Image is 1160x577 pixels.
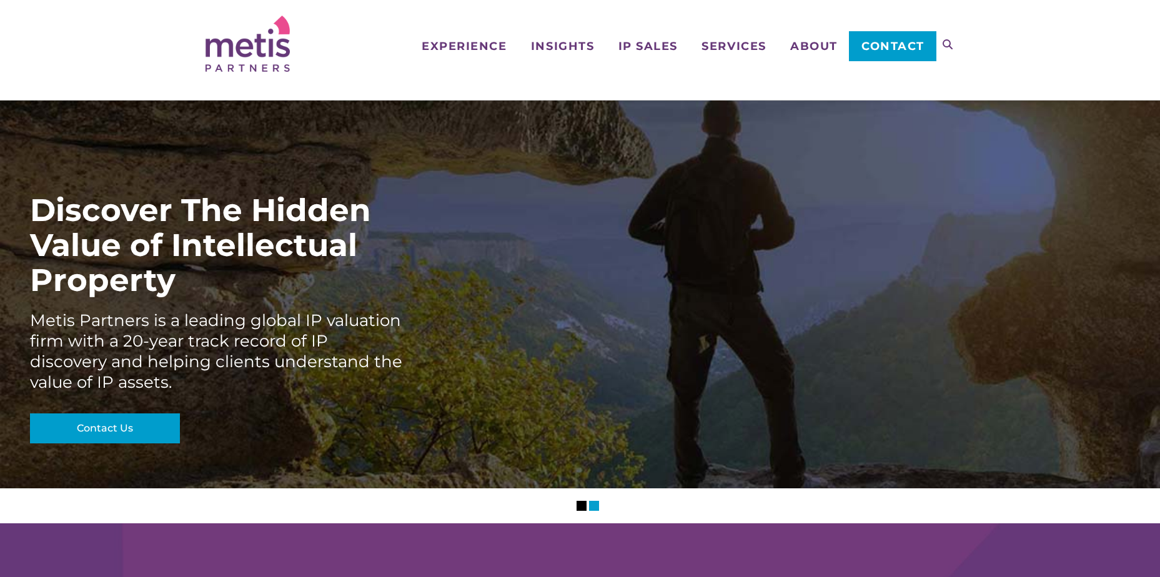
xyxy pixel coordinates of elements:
img: Metis Partners [206,16,290,72]
span: Experience [422,41,507,52]
li: Slider Page 1 [577,501,587,511]
a: Contact [849,31,936,61]
span: Services [701,41,766,52]
span: Insights [531,41,594,52]
li: Slider Page 2 [589,501,599,511]
span: Contact [861,41,925,52]
div: Metis Partners is a leading global IP valuation firm with a 20-year track record of IP discovery ... [30,310,405,393]
span: IP Sales [618,41,678,52]
div: Discover The Hidden Value of Intellectual Property [30,193,405,298]
a: Contact Us [30,413,180,443]
span: About [790,41,838,52]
